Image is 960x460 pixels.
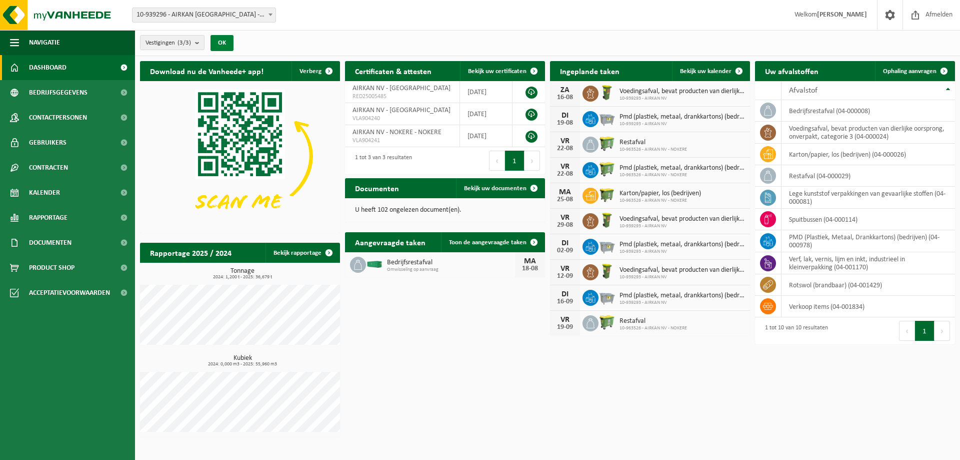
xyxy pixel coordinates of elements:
[555,112,575,120] div: DI
[468,68,526,75] span: Bekijk uw certificaten
[550,61,629,81] h2: Ingeplande taken
[352,137,452,145] span: VLA904241
[598,212,615,229] img: WB-0060-HPE-GN-51
[352,115,452,123] span: VLA904240
[619,266,745,274] span: Voedingsafval, bevat producten van dierlijke oorsprong, onverpakt, categorie 3
[781,252,955,274] td: verf, lak, vernis, lijm en inkt, industrieel in kleinverpakking (04-001170)
[619,223,745,229] span: 10-939293 - AIRKAN NV
[899,321,915,341] button: Previous
[760,320,828,342] div: 1 tot 10 van 10 resultaten
[140,35,204,50] button: Vestigingen(3/3)
[140,61,273,81] h2: Download nu de Vanheede+ app!
[29,255,74,280] span: Product Shop
[598,237,615,254] img: WB-2500-GAL-GY-04
[352,93,452,101] span: RED25005485
[598,314,615,331] img: WB-0660-HPE-GN-50
[619,147,687,153] span: 10-963526 - AIRKAN NV - NOKERE
[598,135,615,152] img: WB-0660-HPE-GN-50
[210,35,233,51] button: OK
[460,81,513,103] td: [DATE]
[619,241,745,249] span: Pmd (plastiek, metaal, drankkartons) (bedrijven)
[145,362,340,367] span: 2024: 0,000 m3 - 2025: 55,960 m3
[555,214,575,222] div: VR
[781,274,955,296] td: rotswol (brandbaar) (04-001429)
[460,61,544,81] a: Bekijk uw certificaten
[132,8,276,23] span: 10-939296 - AIRKAN NV - OUDENAARDE
[387,259,515,267] span: Bedrijfsrestafval
[598,161,615,178] img: WB-0660-HPE-GN-50
[29,230,71,255] span: Documenten
[520,257,540,265] div: MA
[352,129,441,136] span: AIRKAN NV - NOKERE - NOKERE
[177,40,191,46] count: (3/3)
[145,36,191,51] span: Vestigingen
[598,84,615,101] img: WB-0060-HPE-GN-51
[555,196,575,203] div: 25-08
[29,105,87,130] span: Contactpersonen
[555,324,575,331] div: 19-09
[29,130,66,155] span: Gebruikers
[619,317,687,325] span: Restafval
[29,155,68,180] span: Contracten
[29,205,67,230] span: Rapportage
[680,68,731,75] span: Bekijk uw kalender
[781,165,955,187] td: restafval (04-000029)
[489,151,505,171] button: Previous
[555,163,575,171] div: VR
[781,209,955,230] td: spuitbussen (04-000114)
[441,232,544,252] a: Toon de aangevraagde taken
[619,325,687,331] span: 10-963526 - AIRKAN NV - NOKERE
[781,230,955,252] td: PMD (Plastiek, Metaal, Drankkartons) (bedrijven) (04-000978)
[672,61,749,81] a: Bekijk uw kalender
[619,190,701,198] span: Karton/papier, los (bedrijven)
[132,8,275,22] span: 10-939296 - AIRKAN NV - OUDENAARDE
[619,113,745,121] span: Pmd (plastiek, metaal, drankkartons) (bedrijven)
[789,87,817,95] span: Afvalstof
[555,145,575,152] div: 22-08
[555,298,575,305] div: 16-09
[619,249,745,255] span: 10-939293 - AIRKAN NV
[619,300,745,306] span: 10-939293 - AIRKAN NV
[345,61,441,81] h2: Certificaten & attesten
[29,280,110,305] span: Acceptatievoorwaarden
[345,232,435,252] h2: Aangevraagde taken
[29,55,66,80] span: Dashboard
[555,239,575,247] div: DI
[299,68,321,75] span: Verberg
[555,290,575,298] div: DI
[555,94,575,101] div: 16-08
[505,151,524,171] button: 1
[366,259,383,268] img: HK-XC-30-GN-00
[781,144,955,165] td: karton/papier, los (bedrijven) (04-000026)
[619,96,745,102] span: 10-939293 - AIRKAN NV
[464,185,526,192] span: Bekijk uw documenten
[456,178,544,198] a: Bekijk uw documenten
[619,139,687,147] span: Restafval
[781,122,955,144] td: voedingsafval, bevat producten van dierlijke oorsprong, onverpakt, categorie 3 (04-000024)
[345,178,409,198] h2: Documenten
[619,88,745,96] span: Voedingsafval, bevat producten van dierlijke oorsprong, onverpakt, categorie 3
[355,207,535,214] p: U heeft 102 ongelezen document(en).
[555,171,575,178] div: 22-08
[352,85,450,92] span: AIRKAN NV - [GEOGRAPHIC_DATA]
[524,151,540,171] button: Next
[781,100,955,122] td: bedrijfsrestafval (04-000008)
[555,316,575,324] div: VR
[555,188,575,196] div: MA
[387,267,515,273] span: Omwisseling op aanvraag
[555,137,575,145] div: VR
[619,198,701,204] span: 10-963526 - AIRKAN NV - NOKERE
[145,268,340,280] h3: Tonnage
[619,121,745,127] span: 10-939293 - AIRKAN NV
[291,61,339,81] button: Verberg
[883,68,936,75] span: Ophaling aanvragen
[145,275,340,280] span: 2024: 1,200 t - 2025: 36,679 t
[555,265,575,273] div: VR
[598,186,615,203] img: WB-1100-HPE-GN-50
[265,243,339,263] a: Bekijk rapportage
[145,355,340,367] h3: Kubiek
[598,263,615,280] img: WB-0060-HPE-GN-51
[140,81,340,231] img: Download de VHEPlus App
[460,125,513,147] td: [DATE]
[755,61,828,81] h2: Uw afvalstoffen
